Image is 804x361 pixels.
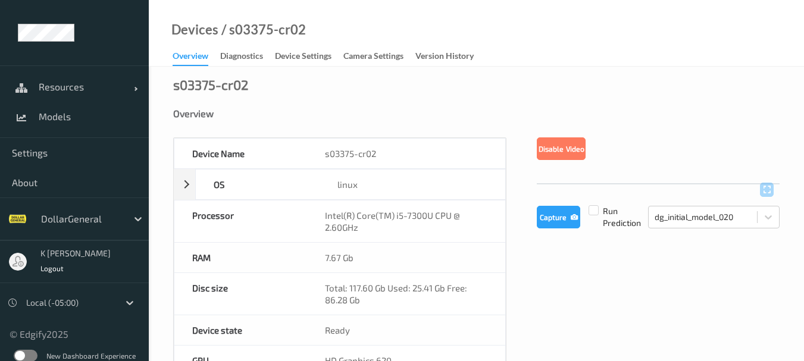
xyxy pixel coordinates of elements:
div: OSlinux [174,169,506,200]
div: Diagnostics [220,50,263,65]
a: Device Settings [275,48,343,65]
div: linux [320,169,505,199]
div: Processor [174,200,307,242]
a: Devices [171,24,218,36]
div: Total: 117.60 Gb Used: 25.41 Gb Free: 86.28 Gb [307,273,506,315]
div: RAM [174,243,307,272]
div: Overview [173,50,208,66]
div: Camera Settings [343,50,403,65]
span: Run Prediction [580,205,649,229]
div: Intel(R) Core(TM) i5-7300U CPU @ 2.60GHz [307,200,506,242]
button: Disable Video [537,137,586,160]
div: Overview [173,108,780,120]
a: Diagnostics [220,48,275,65]
div: s03375-cr02 [173,79,248,90]
a: Version History [415,48,486,65]
button: Capture [537,206,580,228]
div: s03375-cr02 [307,139,506,168]
div: OS [196,169,320,199]
a: Overview [173,48,220,66]
div: Device state [174,315,307,345]
div: Ready [307,315,506,345]
div: Device Name [174,139,307,168]
div: / s03375-cr02 [218,24,306,36]
div: Version History [415,50,474,65]
div: Disc size [174,273,307,315]
div: Device Settings [275,50,331,65]
div: 7.67 Gb [307,243,506,272]
a: Camera Settings [343,48,415,65]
